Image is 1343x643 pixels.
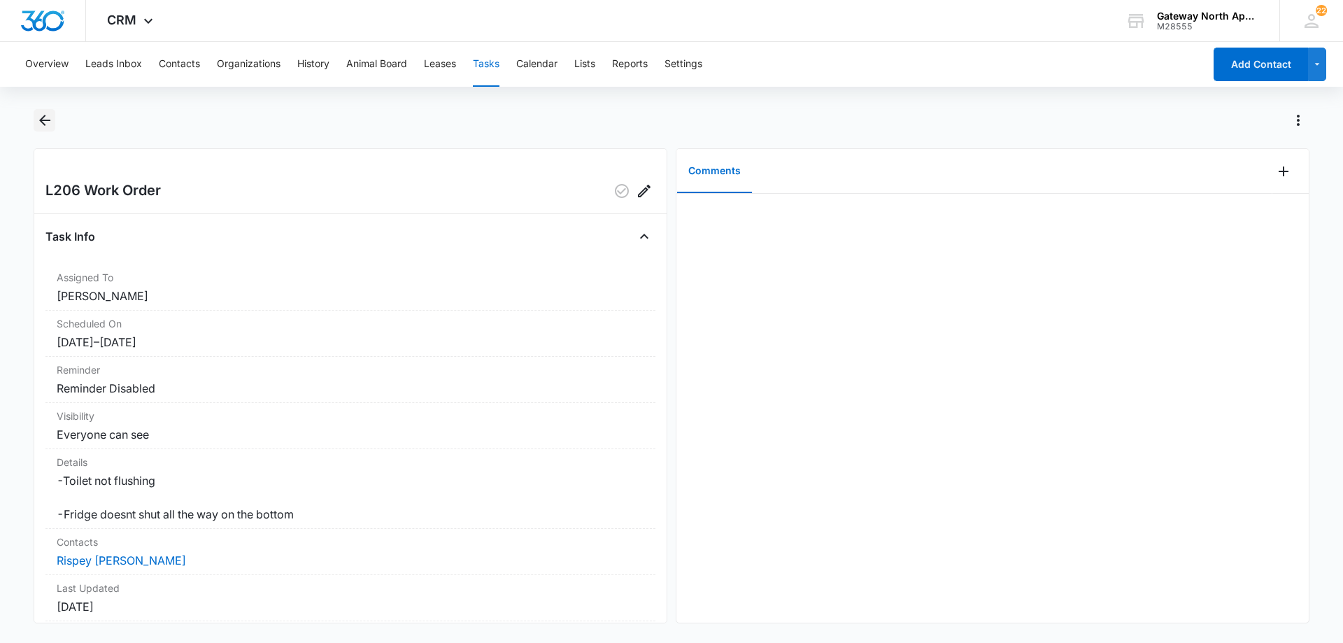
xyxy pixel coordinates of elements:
button: Tasks [473,42,499,87]
button: Settings [665,42,702,87]
div: Assigned To[PERSON_NAME] [45,264,655,311]
button: Overview [25,42,69,87]
div: account name [1157,10,1259,22]
span: CRM [107,13,136,27]
h2: L206 Work Order [45,180,161,202]
button: Actions [1287,109,1309,132]
button: Organizations [217,42,280,87]
button: Reports [612,42,648,87]
button: Calendar [516,42,557,87]
button: Edit [633,180,655,202]
div: ReminderReminder Disabled [45,357,655,403]
dd: -Toilet not flushing -Fridge doesnt shut all the way on the bottom [57,472,644,523]
div: Last Updated[DATE] [45,575,655,621]
div: VisibilityEveryone can see [45,403,655,449]
dt: Contacts [57,535,644,549]
button: Contacts [159,42,200,87]
button: Leases [424,42,456,87]
button: History [297,42,329,87]
button: Add Contact [1214,48,1308,81]
dd: [DATE] [57,598,644,615]
dd: [DATE] – [DATE] [57,334,644,351]
div: notifications count [1316,5,1327,16]
dd: Reminder Disabled [57,380,644,397]
button: Comments [677,150,752,193]
dt: Last Updated [57,581,644,595]
dt: Visibility [57,409,644,423]
button: Lists [574,42,595,87]
button: Back [34,109,55,132]
button: Add Comment [1272,160,1295,183]
div: ContactsRispey [PERSON_NAME] [45,529,655,575]
button: Animal Board [346,42,407,87]
button: Close [633,225,655,248]
div: account id [1157,22,1259,31]
a: Rispey [PERSON_NAME] [57,553,186,567]
div: Scheduled On[DATE]–[DATE] [45,311,655,357]
dt: Reminder [57,362,644,377]
button: Leads Inbox [85,42,142,87]
span: 22 [1316,5,1327,16]
dt: Assigned To [57,270,644,285]
dt: Details [57,455,644,469]
dd: [PERSON_NAME] [57,288,644,304]
h4: Task Info [45,228,95,245]
dt: Scheduled On [57,316,644,331]
dd: Everyone can see [57,426,644,443]
div: Details-Toilet not flushing -Fridge doesnt shut all the way on the bottom [45,449,655,529]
